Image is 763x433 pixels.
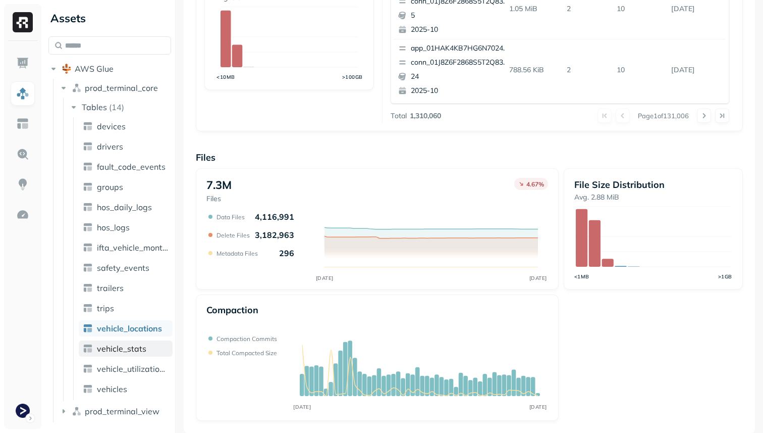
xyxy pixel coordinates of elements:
[79,320,173,336] a: vehicle_locations
[83,323,93,333] img: table
[83,121,93,131] img: table
[255,212,294,222] p: 4,116,991
[97,364,169,374] span: vehicle_utilization_day
[83,364,93,374] img: table
[505,61,563,79] p: 788.56 KiB
[79,260,173,276] a: safety_events
[97,323,162,333] span: vehicle_locations
[79,138,173,155] a: drivers
[48,10,171,26] div: Assets
[638,111,689,120] p: Page 1 of 131,006
[79,361,173,377] a: vehicle_utilization_day
[410,111,441,121] p: 1,310,060
[411,72,509,82] p: 24
[83,162,93,172] img: table
[529,275,547,281] tspan: [DATE]
[83,263,93,273] img: table
[216,349,277,357] p: Total compacted size
[529,404,547,410] tspan: [DATE]
[72,406,82,416] img: namespace
[97,303,114,313] span: trips
[97,222,130,232] span: hos_logs
[79,179,173,195] a: groups
[83,141,93,152] img: table
[83,283,93,293] img: table
[62,64,72,74] img: root
[255,230,294,240] p: 3,182,963
[718,273,732,279] tspan: >1GB
[97,141,123,152] span: drivers
[526,180,544,188] p: 4.67 %
[79,219,173,235] a: hos_logs
[411,86,509,96] p: 2025-10
[394,39,513,100] button: app_01HAK4KB7HG6N7024210G3S8D5conn_01J8Z6F2868S5T2Q839J543B6R242025-10
[79,280,173,296] a: trailers
[83,222,93,232] img: table
[411,25,509,35] p: 2025-10
[16,87,29,100] img: Assets
[85,406,159,416] span: prod_terminal_view
[293,404,311,410] tspan: [DATE]
[79,239,173,256] a: ifta_vehicle_months
[13,12,33,32] img: Ryft
[16,57,29,70] img: Dashboard
[206,178,232,192] p: 7.3M
[16,148,29,161] img: Query Explorer
[83,182,93,192] img: table
[97,202,152,212] span: hos_daily_logs
[83,303,93,313] img: table
[79,381,173,397] a: vehicles
[216,335,277,343] p: Compaction commits
[97,162,166,172] span: fault_code_events
[563,61,613,79] p: 2
[342,74,363,80] tspan: >100GB
[216,250,258,257] p: Metadata Files
[83,384,93,394] img: table
[206,304,258,316] p: Compaction
[83,202,93,212] img: table
[79,341,173,357] a: vehicle_stats
[411,58,509,68] p: conn_01J8Z6F2868S5T2Q839J543B6R
[79,159,173,175] a: fault_code_events
[196,152,743,163] p: Files
[79,118,173,134] a: devices
[574,273,589,279] tspan: <1MB
[85,83,158,93] span: prod_terminal_core
[574,179,732,190] p: File Size Distribution
[72,83,82,93] img: namespace
[574,193,732,202] p: Avg. 2.88 MiB
[97,243,169,253] span: ifta_vehicle_months
[97,121,126,131] span: devices
[279,248,294,258] p: 296
[216,213,245,221] p: Data Files
[216,231,250,239] p: Delete Files
[48,61,171,77] button: AWS Glue
[16,117,29,130] img: Asset Explorer
[206,194,232,204] p: Files
[97,182,123,192] span: groups
[59,80,172,96] button: prod_terminal_core
[79,300,173,316] a: trips
[75,64,114,74] span: AWS Glue
[69,99,172,115] button: Tables(14)
[83,344,93,354] img: table
[97,263,149,273] span: safety_events
[83,243,93,253] img: table
[667,61,726,79] p: Oct 2, 2025
[109,102,124,112] p: ( 14 )
[97,283,124,293] span: trailers
[16,404,30,418] img: Terminal
[79,199,173,215] a: hos_daily_logs
[391,111,407,121] p: Total
[82,102,107,112] span: Tables
[97,384,127,394] span: vehicles
[411,11,509,21] p: 5
[613,61,667,79] p: 10
[97,344,146,354] span: vehicle_stats
[16,208,29,221] img: Optimization
[16,178,29,191] img: Insights
[216,74,235,80] tspan: <10MB
[59,403,172,419] button: prod_terminal_view
[411,43,509,54] p: app_01HAK4KB7HG6N7024210G3S8D5
[315,275,333,281] tspan: [DATE]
